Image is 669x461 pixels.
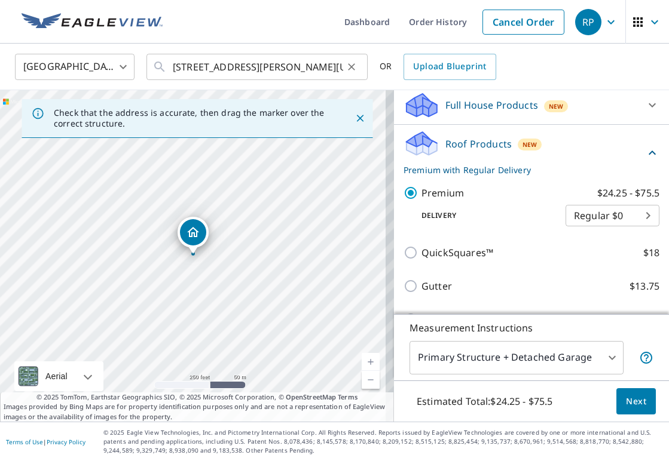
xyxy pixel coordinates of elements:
a: Terms [338,392,358,401]
p: Delivery [404,210,566,221]
button: Clear [343,59,360,75]
div: OR [380,54,496,80]
a: Cancel Order [482,10,564,35]
p: © 2025 Eagle View Technologies, Inc. and Pictometry International Corp. All Rights Reserved. Repo... [103,428,663,455]
span: Next [626,394,646,409]
div: RP [575,9,601,35]
div: Dropped pin, building 1, Residential property, 3061 NW Wilson St Portland, OR 97210 [178,217,209,254]
a: Current Level 17, Zoom Out [362,371,380,389]
div: [GEOGRAPHIC_DATA] [15,50,135,84]
a: Current Level 17, Zoom In [362,353,380,371]
p: $18 [643,245,659,260]
p: Bid Perfect™ [421,312,479,327]
div: Full House ProductsNew [404,91,659,119]
div: Roof ProductsNewPremium with Regular Delivery [404,130,659,176]
button: Close [352,110,368,126]
span: New [549,102,563,111]
a: Privacy Policy [47,438,85,446]
p: QuickSquares™ [421,245,493,260]
a: Upload Blueprint [404,54,496,80]
div: Aerial [42,361,71,391]
div: Aerial [14,361,103,391]
p: Gutter [421,279,452,293]
p: $13.75 [630,279,659,293]
p: Premium with Regular Delivery [404,164,645,176]
a: Terms of Use [6,438,43,446]
p: Roof Products [445,137,512,151]
a: OpenStreetMap [286,392,336,401]
p: | [6,438,85,445]
div: Primary Structure + Detached Garage [410,341,624,374]
p: $18 [643,312,659,327]
span: Your report will include the primary structure and a detached garage if one exists. [639,351,653,365]
button: Next [616,388,656,415]
img: EV Logo [22,13,163,31]
p: $24.25 - $75.5 [597,186,659,200]
p: Check that the address is accurate, then drag the marker over the correct structure. [54,107,333,129]
input: Search by address or latitude-longitude [173,50,343,84]
span: © 2025 TomTom, Earthstar Geographics SIO, © 2025 Microsoft Corporation, © [36,392,358,402]
span: New [523,140,537,149]
p: Premium [421,186,464,200]
p: Estimated Total: $24.25 - $75.5 [407,388,563,414]
p: Measurement Instructions [410,321,653,335]
span: Upload Blueprint [413,59,486,74]
div: Regular $0 [566,199,659,232]
p: Full House Products [445,98,538,112]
